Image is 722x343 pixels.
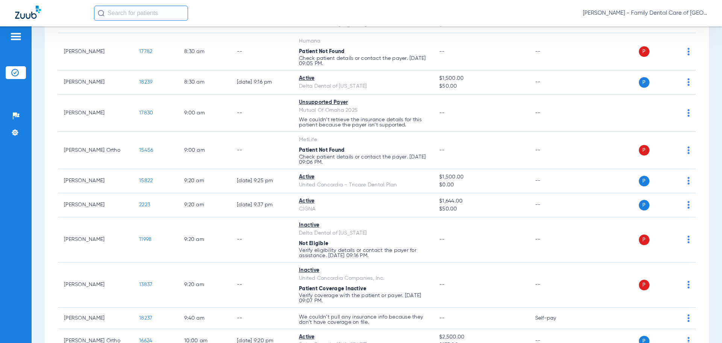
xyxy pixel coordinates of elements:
[299,37,427,45] div: Humana
[529,70,580,95] td: --
[299,154,427,165] p: Check patient details or contact the payer. [DATE] 09:06 PM.
[439,173,523,181] span: $1,500.00
[58,308,133,329] td: [PERSON_NAME]
[178,169,231,193] td: 9:20 AM
[529,308,580,329] td: Self-pay
[139,202,150,207] span: 2223
[231,70,293,95] td: [DATE] 9:16 PM
[529,217,580,262] td: --
[299,274,427,282] div: United Concordia Companies, Inc.
[299,173,427,181] div: Active
[58,95,133,132] td: [PERSON_NAME]
[231,132,293,169] td: --
[299,229,427,237] div: Delta Dental of [US_STATE]
[687,201,690,209] img: group-dot-blue.svg
[439,82,523,90] span: $50.00
[687,78,690,86] img: group-dot-blue.svg
[139,237,152,242] span: 11998
[687,177,690,184] img: group-dot-blue.svg
[439,110,445,116] span: --
[439,49,445,54] span: --
[299,314,427,325] p: We couldn’t pull any insurance info because they don’t have coverage on file.
[529,169,580,193] td: --
[15,6,41,19] img: Zuub Logo
[687,236,690,243] img: group-dot-blue.svg
[231,217,293,262] td: --
[687,281,690,288] img: group-dot-blue.svg
[299,197,427,205] div: Active
[299,286,366,291] span: Patient Coverage Inactive
[231,308,293,329] td: --
[639,176,649,186] span: P
[439,181,523,189] span: $0.00
[58,193,133,217] td: [PERSON_NAME]
[439,148,445,153] span: --
[139,79,152,85] span: 18239
[639,200,649,210] span: P
[639,235,649,245] span: P
[58,70,133,95] td: [PERSON_NAME]
[687,314,690,322] img: group-dot-blue.svg
[299,56,427,66] p: Check patient details or contact the payer. [DATE] 09:05 PM.
[299,117,427,128] p: We couldn’t retrieve the insurance details for this patient because the payer isn’t supported.
[58,33,133,70] td: [PERSON_NAME]
[299,181,427,189] div: United Concordia - Tricare Dental Plan
[178,308,231,329] td: 9:40 AM
[639,46,649,57] span: P
[139,178,153,183] span: 15822
[439,316,445,321] span: --
[299,107,427,114] div: Mutual Of Omaha 2025
[58,169,133,193] td: [PERSON_NAME]
[178,217,231,262] td: 9:20 AM
[529,95,580,132] td: --
[639,145,649,155] span: P
[529,193,580,217] td: --
[299,333,427,341] div: Active
[299,205,427,213] div: CIGNA
[178,262,231,308] td: 9:20 AM
[178,70,231,95] td: 8:30 AM
[178,95,231,132] td: 9:00 AM
[178,33,231,70] td: 8:30 AM
[439,333,523,341] span: $2,500.00
[139,49,152,54] span: 17782
[299,99,427,107] div: Unsupported Payer
[687,109,690,117] img: group-dot-blue.svg
[687,48,690,55] img: group-dot-blue.svg
[139,148,153,153] span: 15456
[439,282,445,287] span: --
[299,82,427,90] div: Delta Dental of [US_STATE]
[299,49,344,54] span: Patient Not Found
[178,132,231,169] td: 9:00 AM
[299,293,427,303] p: Verify coverage with the patient or payer. [DATE] 09:07 PM.
[687,146,690,154] img: group-dot-blue.svg
[529,132,580,169] td: --
[139,110,153,116] span: 17830
[299,136,427,144] div: MetLife
[439,205,523,213] span: $50.00
[439,237,445,242] span: --
[299,241,328,246] span: Not Eligible
[299,248,427,258] p: Verify eligibility details or contact the payer for assistance. [DATE] 09:16 PM.
[529,262,580,308] td: --
[58,217,133,262] td: [PERSON_NAME]
[231,95,293,132] td: --
[94,6,188,21] input: Search for patients
[529,33,580,70] td: --
[299,221,427,229] div: Inactive
[439,197,523,205] span: $1,644.00
[139,316,152,321] span: 18237
[10,32,22,41] img: hamburger-icon
[439,75,523,82] span: $1,500.00
[231,169,293,193] td: [DATE] 9:25 PM
[299,75,427,82] div: Active
[58,262,133,308] td: [PERSON_NAME]
[231,262,293,308] td: --
[231,193,293,217] td: [DATE] 9:37 PM
[98,10,105,17] img: Search Icon
[58,132,133,169] td: [PERSON_NAME] Ortho
[583,9,707,17] span: [PERSON_NAME] - Family Dental Care of [GEOGRAPHIC_DATA]
[639,77,649,88] span: P
[299,267,427,274] div: Inactive
[231,33,293,70] td: --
